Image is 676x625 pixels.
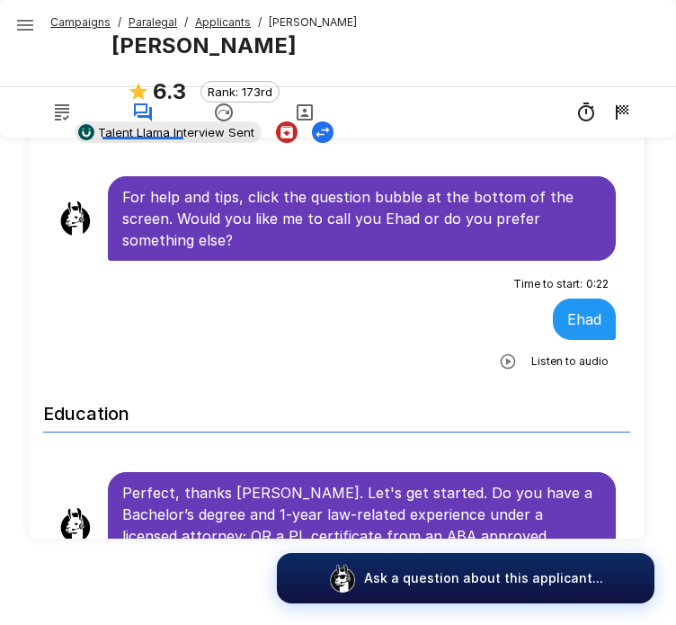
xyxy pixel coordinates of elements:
p: Perfect, thanks [PERSON_NAME]. Let's get started. Do you have a Bachelor’s degree and 1-year law-... [122,482,601,568]
div: 59m 14s [575,102,597,123]
div: 9/16 12:43 PM [611,102,633,123]
u: Campaigns [50,15,111,29]
span: Rank: 173rd [201,85,279,99]
p: Ehad [567,308,601,330]
span: 0 : 22 [586,275,609,293]
span: Time to start : [513,275,583,293]
b: 6.3 [153,78,186,104]
span: Listen to audio [531,353,609,371]
span: / [118,13,121,31]
span: [PERSON_NAME] [269,13,357,31]
img: llama_clean.png [58,201,93,237]
img: llama_clean.png [58,507,93,543]
span: / [184,13,188,31]
button: Ask a question about this applicant... [277,553,654,603]
p: For help and tips, click the question bubble at the bottom of the screen. Would you like me to ca... [122,186,601,251]
p: Ask a question about this applicant... [364,569,603,587]
img: logo_glasses@2x.png [328,564,357,593]
h6: Education [43,385,630,433]
u: Applicants [195,15,251,29]
span: / [258,13,262,31]
b: [PERSON_NAME] [111,32,297,58]
u: Paralegal [129,15,177,29]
